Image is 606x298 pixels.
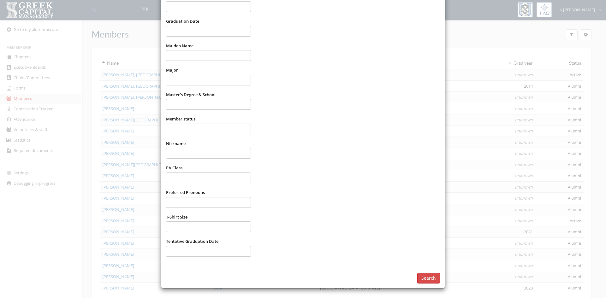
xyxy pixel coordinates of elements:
label: Nickname [166,141,186,147]
button: Search [417,273,440,283]
label: T-Shirt Size [166,214,187,220]
label: Master's Degree & School [166,92,216,98]
label: Tentative Graduation Date [166,238,218,244]
label: Preferred Pronouns [166,190,205,196]
label: Graduation Date [166,18,199,24]
label: Major [166,67,178,73]
label: Maiden Name [166,43,193,49]
label: Member status [166,116,195,122]
label: PA Class [166,165,182,171]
